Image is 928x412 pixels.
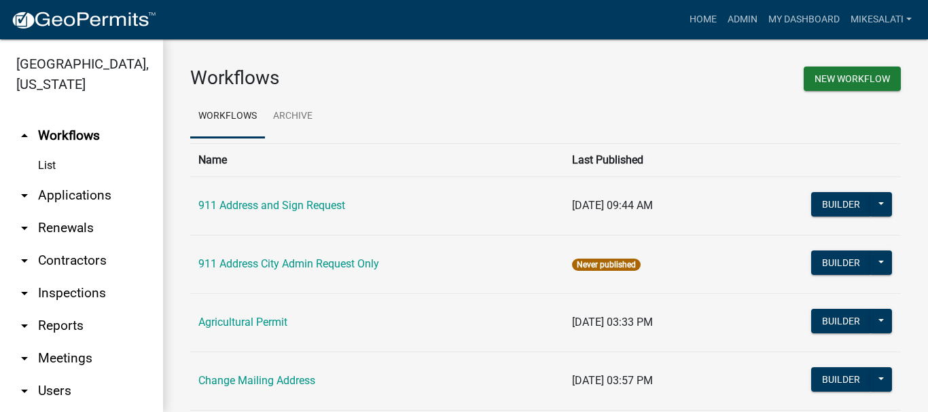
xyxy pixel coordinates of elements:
[16,318,33,334] i: arrow_drop_down
[190,143,564,176] th: Name
[811,192,871,217] button: Builder
[572,199,653,212] span: [DATE] 09:44 AM
[16,383,33,399] i: arrow_drop_down
[572,259,641,271] span: Never published
[763,7,845,33] a: My Dashboard
[16,220,33,236] i: arrow_drop_down
[845,7,917,33] a: MikeSalati
[16,285,33,301] i: arrow_drop_down
[811,250,871,275] button: Builder
[804,67,901,91] button: New Workflow
[722,7,763,33] a: Admin
[684,7,722,33] a: Home
[198,374,315,387] a: Change Mailing Address
[190,67,535,90] h3: Workflows
[811,309,871,333] button: Builder
[16,187,33,204] i: arrow_drop_down
[564,143,770,176] th: Last Published
[16,252,33,269] i: arrow_drop_down
[572,374,653,387] span: [DATE] 03:57 PM
[16,128,33,144] i: arrow_drop_up
[198,316,287,329] a: Agricultural Permit
[265,95,321,138] a: Archive
[572,316,653,329] span: [DATE] 03:33 PM
[190,95,265,138] a: Workflows
[198,257,379,270] a: 911 Address City Admin Request Only
[198,199,345,212] a: 911 Address and Sign Request
[811,367,871,392] button: Builder
[16,350,33,367] i: arrow_drop_down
